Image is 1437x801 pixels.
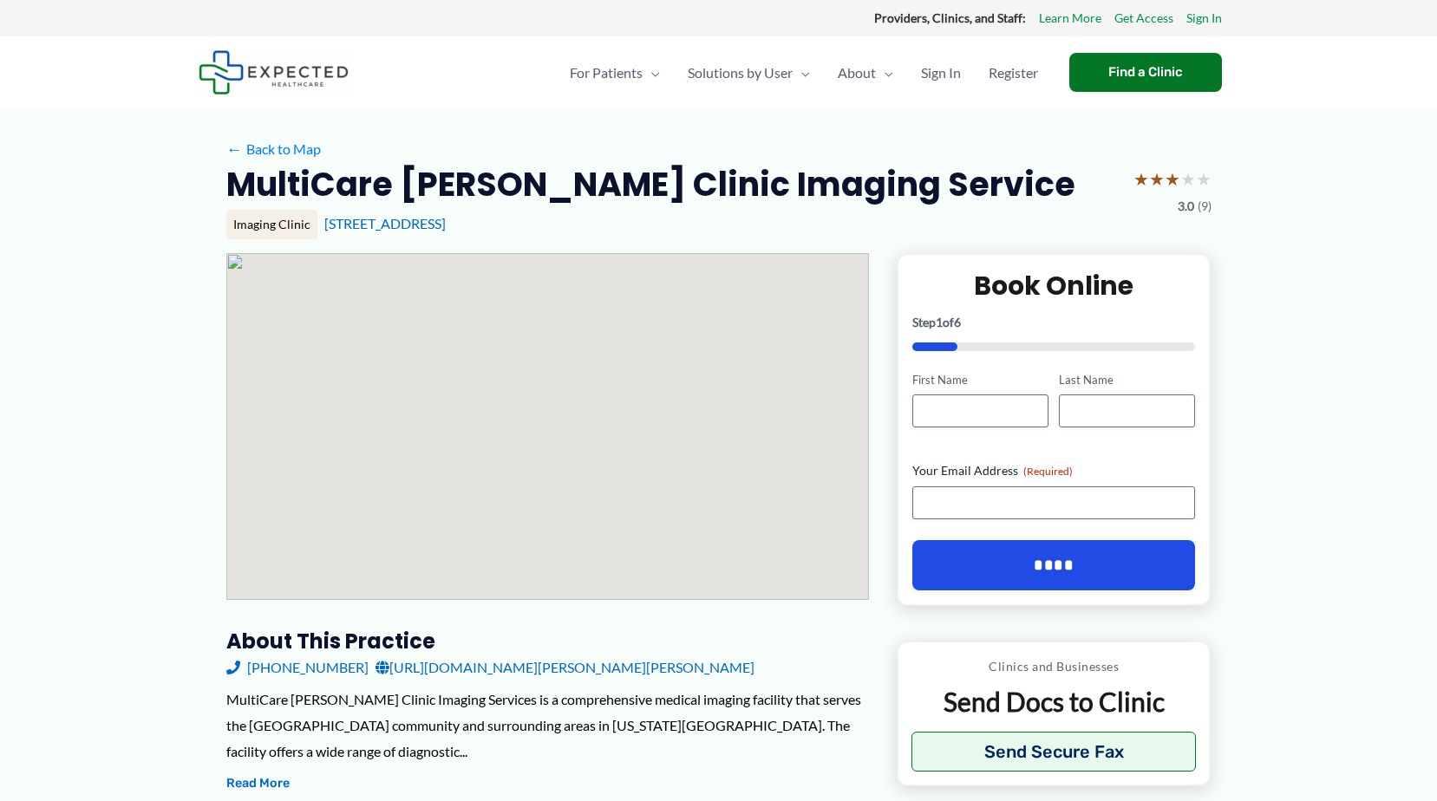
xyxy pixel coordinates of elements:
[936,315,943,329] span: 1
[1178,195,1194,218] span: 3.0
[1039,7,1101,29] a: Learn More
[874,10,1026,25] strong: Providers, Clinics, and Staff:
[838,42,876,103] span: About
[907,42,975,103] a: Sign In
[226,136,321,162] a: ←Back to Map
[226,163,1075,205] h2: MultiCare [PERSON_NAME] Clinic Imaging Service
[1069,53,1222,92] a: Find a Clinic
[911,732,1197,772] button: Send Secure Fax
[1196,163,1212,195] span: ★
[1023,465,1073,478] span: (Required)
[688,42,793,103] span: Solutions by User
[570,42,643,103] span: For Patients
[1186,7,1222,29] a: Sign In
[954,315,961,329] span: 6
[376,654,754,681] a: [URL][DOMAIN_NAME][PERSON_NAME][PERSON_NAME]
[824,42,907,103] a: AboutMenu Toggle
[921,42,961,103] span: Sign In
[1133,163,1149,195] span: ★
[1059,372,1195,388] label: Last Name
[975,42,1052,103] a: Register
[226,628,869,654] h3: About this practice
[1180,163,1196,195] span: ★
[226,687,869,764] div: MultiCare [PERSON_NAME] Clinic Imaging Services is a comprehensive medical imaging facility that ...
[912,462,1196,479] label: Your Email Address
[912,372,1048,388] label: First Name
[643,42,660,103] span: Menu Toggle
[556,42,1052,103] nav: Primary Site Navigation
[911,685,1197,719] p: Send Docs to Clinic
[226,773,290,794] button: Read More
[876,42,893,103] span: Menu Toggle
[674,42,824,103] a: Solutions by UserMenu Toggle
[793,42,810,103] span: Menu Toggle
[556,42,674,103] a: For PatientsMenu Toggle
[1114,7,1173,29] a: Get Access
[226,210,317,239] div: Imaging Clinic
[989,42,1038,103] span: Register
[912,269,1196,303] h2: Book Online
[226,140,243,157] span: ←
[226,654,369,681] a: [PHONE_NUMBER]
[1149,163,1165,195] span: ★
[912,316,1196,329] p: Step of
[1198,195,1212,218] span: (9)
[911,655,1197,678] p: Clinics and Businesses
[1165,163,1180,195] span: ★
[324,215,446,231] a: [STREET_ADDRESS]
[199,50,349,94] img: Expected Healthcare Logo - side, dark font, small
